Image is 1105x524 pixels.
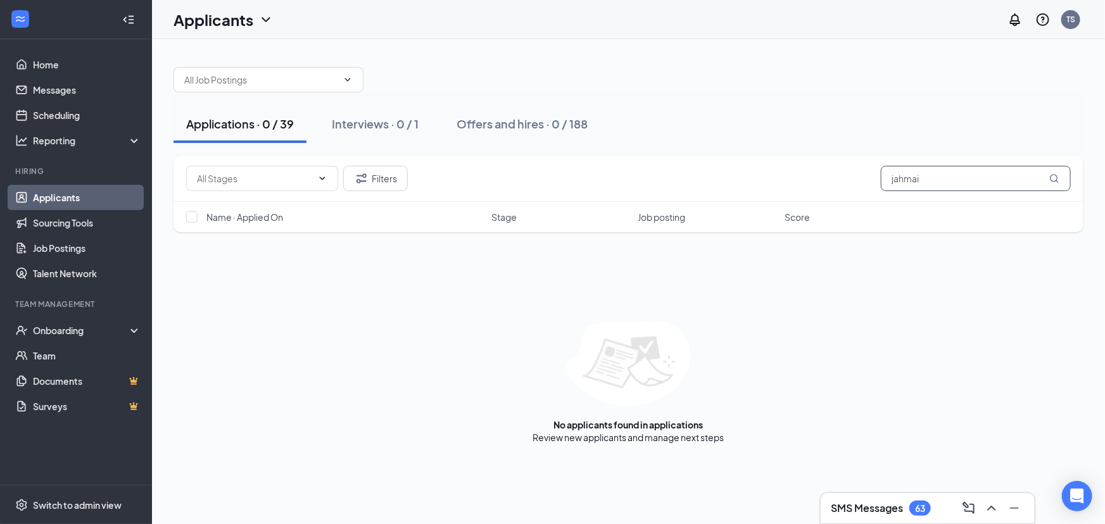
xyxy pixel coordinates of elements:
[197,172,312,185] input: All Stages
[15,299,139,309] div: Team Management
[785,211,810,223] span: Score
[831,501,903,515] h3: SMS Messages
[206,211,283,223] span: Name · Applied On
[959,498,979,518] button: ComposeMessage
[33,103,141,128] a: Scheduling
[15,324,28,337] svg: UserCheck
[1007,12,1023,27] svg: Notifications
[354,171,369,186] svg: Filter
[33,77,141,103] a: Messages
[343,166,408,191] button: Filter Filters
[961,501,976,516] svg: ComposeMessage
[33,499,122,511] div: Switch to admin view
[15,166,139,177] div: Hiring
[14,13,27,25] svg: WorkstreamLogo
[1004,498,1025,518] button: Minimize
[915,503,925,514] div: 63
[984,501,999,516] svg: ChevronUp
[343,75,353,85] svg: ChevronDown
[317,173,327,184] svg: ChevronDown
[1062,481,1092,511] div: Open Intercom Messenger
[457,116,588,132] div: Offers and hires · 0 / 188
[33,261,141,286] a: Talent Network
[33,134,142,147] div: Reporting
[567,321,690,406] img: empty-state
[982,498,1002,518] button: ChevronUp
[881,166,1071,191] input: Search in applications
[638,211,686,223] span: Job posting
[1035,12,1051,27] svg: QuestionInfo
[258,12,274,27] svg: ChevronDown
[33,394,141,419] a: SurveysCrown
[332,116,419,132] div: Interviews · 0 / 1
[492,211,517,223] span: Stage
[15,134,28,147] svg: Analysis
[33,235,141,261] a: Job Postings
[33,185,141,210] a: Applicants
[184,73,338,87] input: All Job Postings
[186,116,294,132] div: Applications · 0 / 39
[33,343,141,368] a: Team
[33,324,130,337] div: Onboarding
[1007,501,1022,516] svg: Minimize
[33,210,141,235] a: Sourcing Tools
[1049,173,1059,184] svg: MagnifyingGlass
[122,13,135,26] svg: Collapse
[15,499,28,511] svg: Settings
[1066,14,1075,25] div: TS
[554,418,704,431] div: No applicants found in applications
[33,52,141,77] a: Home
[33,368,141,394] a: DocumentsCrown
[533,431,724,444] div: Review new applicants and manage next steps
[174,9,253,30] h1: Applicants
